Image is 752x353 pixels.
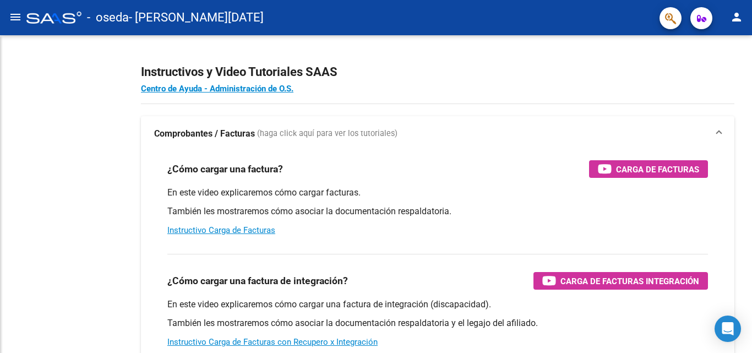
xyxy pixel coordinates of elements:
[9,10,22,24] mat-icon: menu
[167,187,708,199] p: En este video explicaremos cómo cargar facturas.
[141,62,734,83] h2: Instructivos y Video Tutoriales SAAS
[141,84,293,94] a: Centro de Ayuda - Administración de O.S.
[167,225,275,235] a: Instructivo Carga de Facturas
[167,337,378,347] a: Instructivo Carga de Facturas con Recupero x Integración
[616,162,699,176] span: Carga de Facturas
[167,161,283,177] h3: ¿Cómo cargar una factura?
[129,6,264,30] span: - [PERSON_NAME][DATE]
[167,205,708,218] p: También les mostraremos cómo asociar la documentación respaldatoria.
[589,160,708,178] button: Carga de Facturas
[167,298,708,311] p: En este video explicaremos cómo cargar una factura de integración (discapacidad).
[141,116,734,151] mat-expansion-panel-header: Comprobantes / Facturas (haga click aquí para ver los tutoriales)
[730,10,743,24] mat-icon: person
[560,274,699,288] span: Carga de Facturas Integración
[167,273,348,289] h3: ¿Cómo cargar una factura de integración?
[715,316,741,342] div: Open Intercom Messenger
[87,6,129,30] span: - oseda
[167,317,708,329] p: También les mostraremos cómo asociar la documentación respaldatoria y el legajo del afiliado.
[533,272,708,290] button: Carga de Facturas Integración
[257,128,397,140] span: (haga click aquí para ver los tutoriales)
[154,128,255,140] strong: Comprobantes / Facturas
